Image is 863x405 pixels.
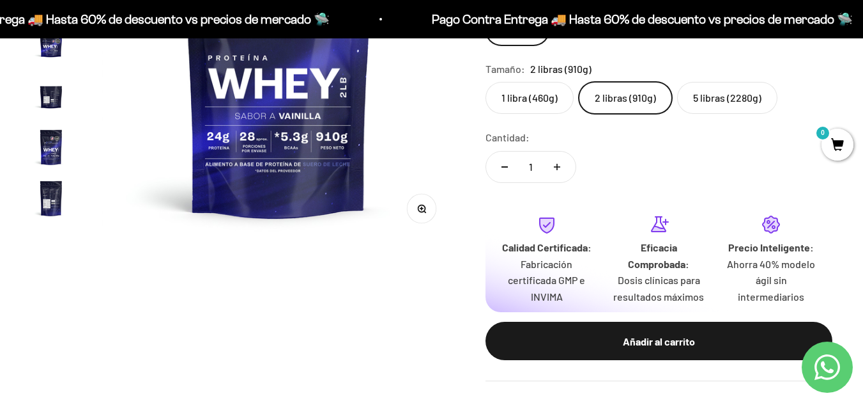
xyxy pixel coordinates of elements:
[31,24,72,69] button: Ir al artículo 4
[485,322,832,360] button: Añadir al carrito
[538,152,576,182] button: Aumentar cantidad
[31,178,72,219] img: Proteína Whey - Vainilla
[31,178,72,223] button: Ir al artículo 7
[430,9,851,29] p: Pago Contra Entrega 🚚 Hasta 60% de descuento vs precios de mercado 🛸
[31,75,72,120] button: Ir al artículo 5
[485,61,525,77] legend: Tamaño:
[511,333,807,350] div: Añadir al carrito
[821,139,853,153] a: 0
[31,127,72,171] button: Ir al artículo 6
[501,256,593,305] p: Fabricación certificada GMP e INVIMA
[725,256,817,305] p: Ahorra 40% modelo ágil sin intermediarios
[728,241,814,253] strong: Precio Inteligente:
[530,61,592,77] span: 2 libras (910g)
[815,125,830,141] mark: 0
[628,241,689,270] strong: Eficacia Comprobada:
[31,127,72,168] img: Proteína Whey - Vainilla
[485,129,530,146] label: Cantidad:
[613,272,705,305] p: Dosis clínicas para resultados máximos
[31,24,72,65] img: Proteína Whey - Vainilla
[486,152,523,182] button: Reducir cantidad
[31,75,72,116] img: Proteína Whey - Vainilla
[502,241,592,253] strong: Calidad Certificada:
